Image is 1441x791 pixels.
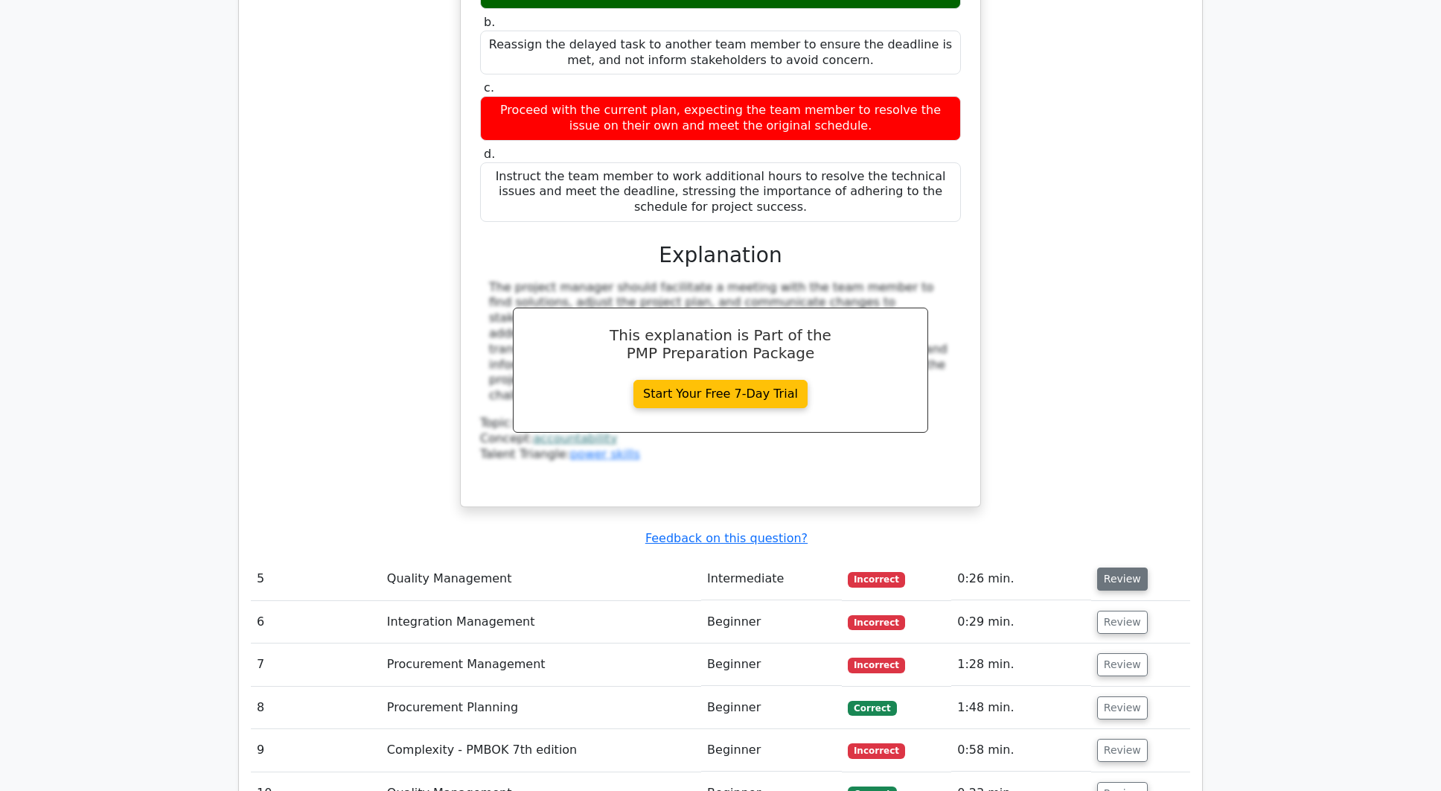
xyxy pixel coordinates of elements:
span: c. [484,80,494,95]
td: 5 [251,558,381,600]
td: Procurement Management [381,644,701,686]
div: Concept: [480,431,961,447]
td: 7 [251,644,381,686]
button: Review [1097,568,1148,591]
td: 1:28 min. [951,644,1091,686]
td: 9 [251,729,381,772]
button: Review [1097,611,1148,634]
td: Integration Management [381,601,701,644]
td: Procurement Planning [381,687,701,729]
a: power skills [570,447,640,461]
td: Beginner [701,644,842,686]
div: Proceed with the current plan, expecting the team member to resolve the issue on their own and me... [480,96,961,141]
span: Correct [848,701,896,716]
div: Reassign the delayed task to another team member to ensure the deadline is met, and not inform st... [480,31,961,75]
td: 1:48 min. [951,687,1091,729]
a: Feedback on this question? [645,531,808,545]
span: Incorrect [848,572,905,587]
div: The project manager should facilitate a meeting with the team member to find solutions, adjust th... [489,280,952,404]
td: 0:29 min. [951,601,1091,644]
td: 0:58 min. [951,729,1091,772]
button: Review [1097,696,1148,719]
td: Complexity - PMBOK 7th edition [381,729,701,772]
button: Review [1097,739,1148,762]
a: accountability [534,431,618,445]
span: Incorrect [848,658,905,673]
td: 6 [251,601,381,644]
td: 0:26 min. [951,558,1091,600]
td: Intermediate [701,558,842,600]
span: b. [484,15,495,29]
div: Talent Triangle: [480,416,961,462]
div: Instruct the team member to work additional hours to resolve the technical issues and meet the de... [480,162,961,222]
span: Incorrect [848,615,905,630]
td: Beginner [701,729,842,772]
td: Beginner [701,601,842,644]
h3: Explanation [489,243,952,268]
a: Start Your Free 7-Day Trial [633,380,808,408]
div: Topic: [480,416,961,431]
span: d. [484,147,495,161]
button: Review [1097,653,1148,676]
td: Beginner [701,687,842,729]
span: Incorrect [848,743,905,758]
td: 8 [251,687,381,729]
td: Quality Management [381,558,701,600]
